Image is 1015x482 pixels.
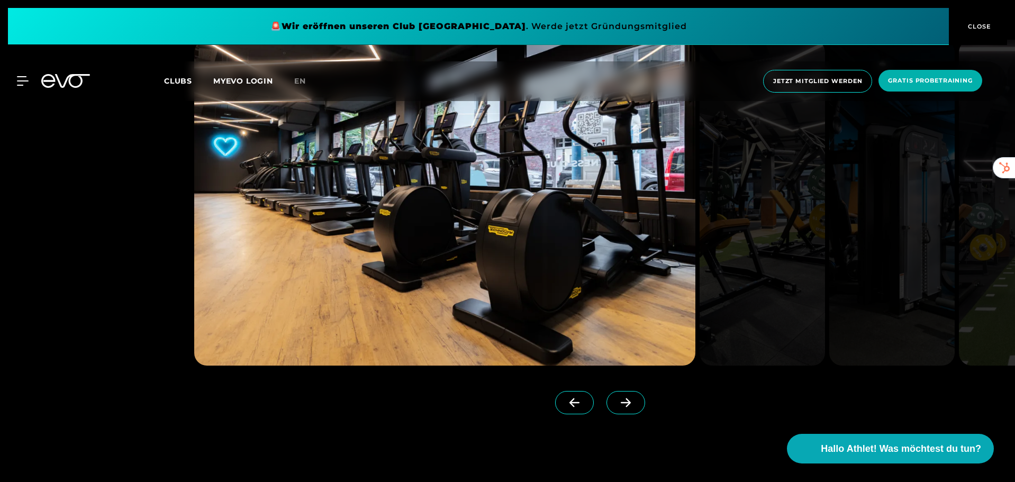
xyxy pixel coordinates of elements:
[164,76,192,86] span: Clubs
[875,70,985,93] a: Gratis Probetraining
[294,76,306,86] span: en
[888,76,973,85] span: Gratis Probetraining
[700,40,825,366] img: evofitness
[829,40,955,366] img: evofitness
[773,77,862,86] span: Jetzt Mitglied werden
[760,70,875,93] a: Jetzt Mitglied werden
[164,76,213,86] a: Clubs
[821,442,981,456] span: Hallo Athlet! Was möchtest du tun?
[949,8,1007,45] button: CLOSE
[787,434,994,463] button: Hallo Athlet! Was möchtest du tun?
[294,75,319,87] a: en
[965,22,991,31] span: CLOSE
[194,40,695,366] img: evofitness
[213,76,273,86] a: MYEVO LOGIN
